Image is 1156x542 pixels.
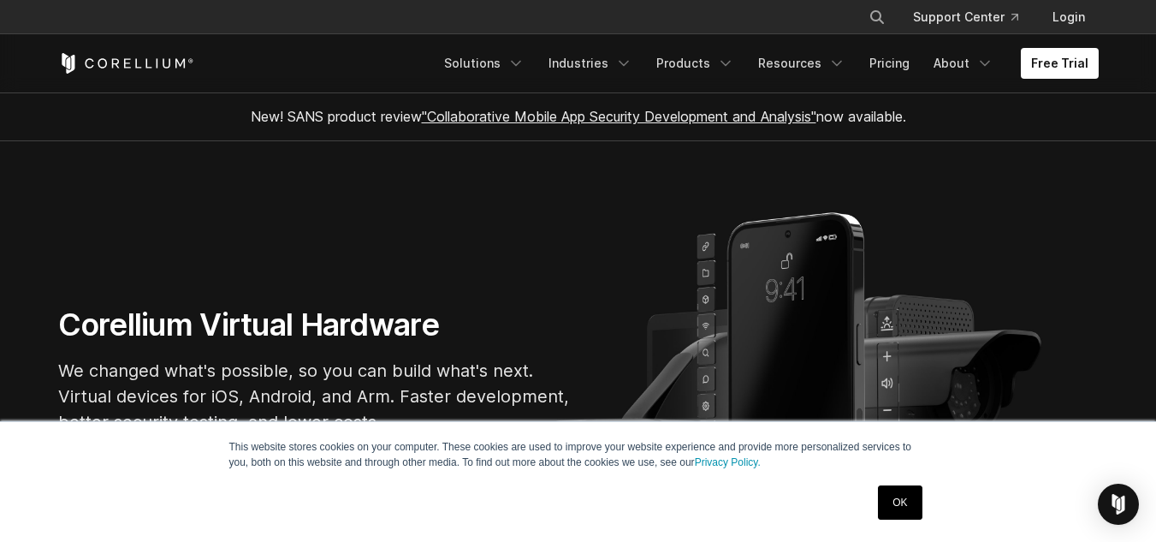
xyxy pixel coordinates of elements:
[58,53,194,74] a: Corellium Home
[58,306,572,344] h1: Corellium Virtual Hardware
[748,48,856,79] a: Resources
[695,456,761,468] a: Privacy Policy.
[251,108,906,125] span: New! SANS product review now available.
[923,48,1004,79] a: About
[862,2,892,33] button: Search
[229,439,928,470] p: This website stores cookies on your computer. These cookies are used to improve your website expe...
[1039,2,1099,33] a: Login
[422,108,816,125] a: "Collaborative Mobile App Security Development and Analysis"
[859,48,920,79] a: Pricing
[646,48,744,79] a: Products
[434,48,1099,79] div: Navigation Menu
[899,2,1032,33] a: Support Center
[434,48,535,79] a: Solutions
[878,485,922,520] a: OK
[848,2,1099,33] div: Navigation Menu
[1098,484,1139,525] div: Open Intercom Messenger
[58,358,572,435] p: We changed what's possible, so you can build what's next. Virtual devices for iOS, Android, and A...
[1021,48,1099,79] a: Free Trial
[538,48,643,79] a: Industries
